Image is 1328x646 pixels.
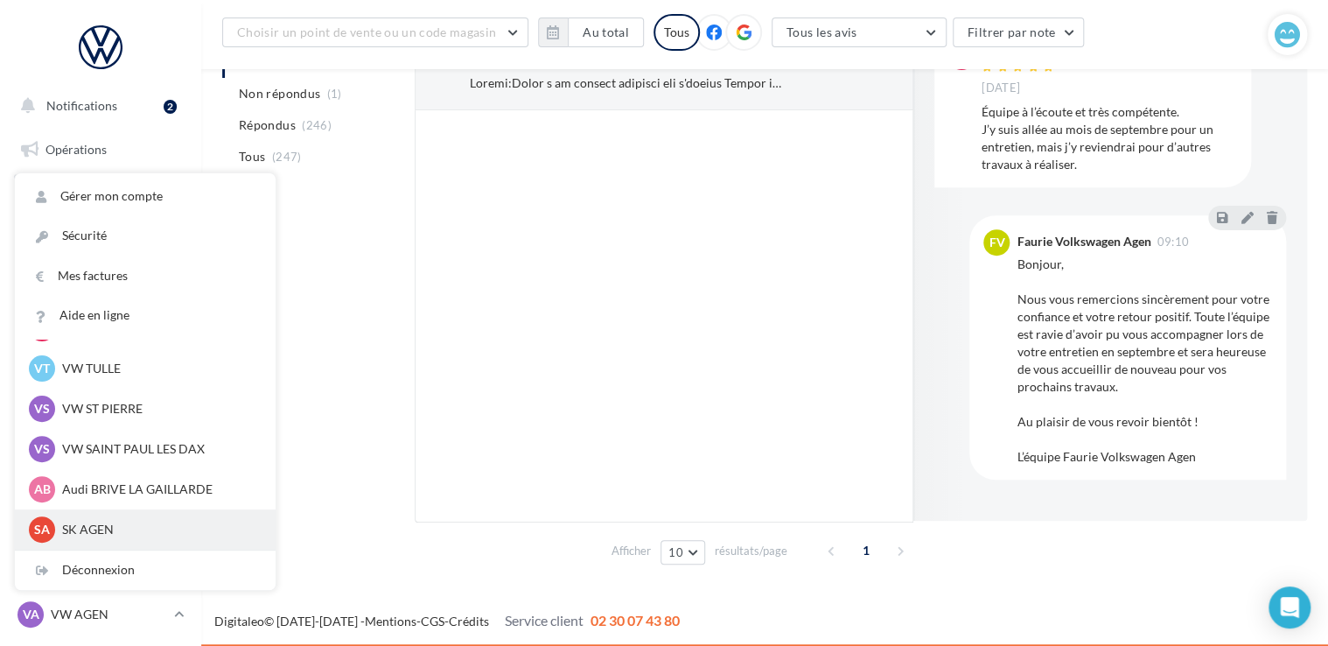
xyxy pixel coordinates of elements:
span: Non répondus [239,85,320,102]
a: Opérations [10,131,191,168]
a: PLV et print personnalisable [10,437,191,488]
button: Notifications 2 [10,88,184,124]
a: Calendrier [10,394,191,431]
p: VW AGEN [51,606,167,623]
span: Répondus [239,116,296,134]
p: Audi BRIVE LA GAILLARDE [62,481,255,498]
a: Gérer mon compte [15,177,276,216]
span: 1 [852,537,880,565]
div: 2 [164,100,177,114]
span: VS [34,440,50,458]
div: Tous [654,14,700,51]
p: VW TULLE [62,360,255,377]
span: Choisir un point de vente ou un code magasin [237,25,496,39]
div: La réponse a bien été effectuée, un délai peut s’appliquer avant la diffusion. [416,65,912,105]
span: © [DATE]-[DATE] - - - [214,614,680,628]
span: AB [34,481,51,498]
a: Campagnes DataOnDemand [10,495,191,547]
p: SK AGEN [62,521,255,538]
span: 09:10 [1157,236,1189,248]
span: Tous [239,148,265,165]
span: [DATE] [982,81,1020,96]
a: Contacts [10,306,191,343]
span: (1) [327,87,342,101]
button: Tous les avis [772,18,947,47]
button: Filtrer par note [953,18,1085,47]
a: Visibilité en ligne [10,220,191,256]
p: VW ST PIERRE [62,400,255,418]
span: Afficher [612,543,651,559]
span: Opérations [45,142,107,157]
span: Service client [505,612,584,628]
span: 02 30 07 43 80 [591,612,680,628]
span: FV [989,234,1004,251]
button: Au total [538,18,644,47]
div: Faurie Volkswagen Agen [1017,235,1150,248]
div: Déconnexion [15,551,276,590]
a: Crédits [449,614,489,628]
a: Digitaleo [214,614,264,628]
button: 10 [661,540,705,565]
button: Choisir un point de vente ou un code magasin [222,18,528,47]
span: VA [23,606,39,623]
button: Au total [568,18,644,47]
a: Médiathèque [10,350,191,387]
span: VT [34,360,50,377]
a: CGS [421,614,444,628]
a: Mentions [365,614,416,628]
a: Sécurité [15,216,276,256]
span: (246) [302,118,332,132]
a: Aide en ligne [15,296,276,335]
span: 10 [668,545,683,559]
span: Notifications [46,98,117,113]
div: Équipe à l’écoute et très compétente. J’y suis allée au mois de septembre pour un entretien, mais... [982,103,1237,173]
a: Mes factures [15,256,276,296]
div: Open Intercom Messenger [1269,586,1311,628]
span: Tous les avis [786,25,857,39]
p: VW SAINT PAUL LES DAX [62,440,255,458]
span: (247) [272,150,302,164]
span: SA [34,521,50,538]
span: résultats/page [715,543,787,559]
a: Boîte de réception1 [10,174,191,212]
span: VS [34,400,50,418]
a: VA VW AGEN [14,598,187,631]
div: Bonjour, Nous vous remercions sincèrement pour votre confiance et votre retour positif. Toute l’é... [1017,256,1272,466]
a: Campagnes [10,263,191,300]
